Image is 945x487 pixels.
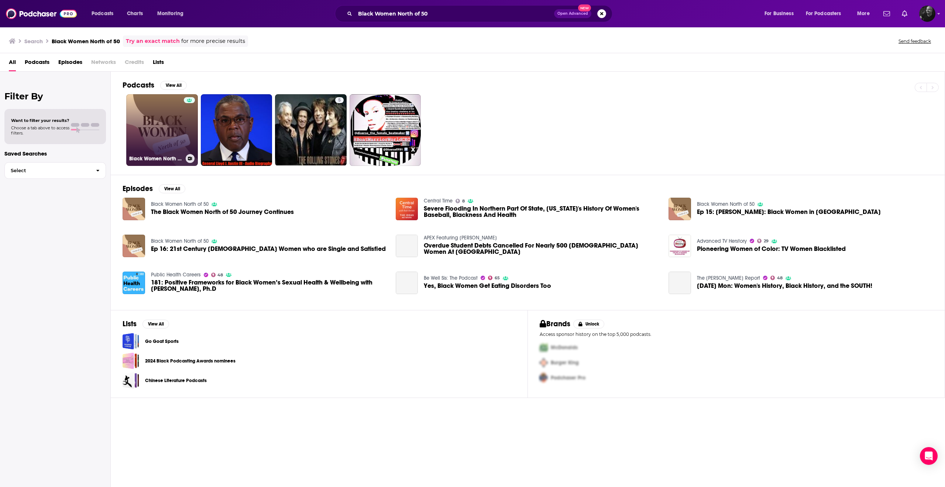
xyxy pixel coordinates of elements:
img: User Profile [919,6,935,22]
a: 03/01/21 Mon: Women's History, Black History, and the SOUTH! [697,283,872,289]
a: 5 [275,94,347,166]
span: McDonalds [551,344,578,351]
img: Ep 16: 21st Century Black Women who are Single and Satisfied [123,235,145,257]
img: Podchaser - Follow, Share and Rate Podcasts [6,7,77,21]
h2: Lists [123,319,137,328]
a: Black Women North of 50 [697,201,755,207]
button: Open AdvancedNew [554,9,591,18]
span: New [578,4,591,11]
a: Show notifications dropdown [880,7,893,20]
span: Want to filter your results? [11,118,69,123]
button: Show profile menu [919,6,935,22]
div: Open Intercom Messenger [920,447,938,465]
a: All [9,56,16,71]
span: Select [5,168,90,173]
div: Search podcasts, credits, & more... [342,5,619,22]
img: Ep 15: Pam Trotter: Black Women in White Hollywood [669,198,691,220]
a: 03/01/21 Mon: Women's History, Black History, and the SOUTH! [669,272,691,294]
a: 65 [488,276,500,280]
span: Charts [127,8,143,19]
img: The Black Women North of 50 Journey Continues [123,198,145,220]
img: Second Pro Logo [537,355,551,370]
span: 65 [495,276,500,280]
h3: Black Women North of 50 [129,156,183,162]
span: for more precise results [181,37,245,45]
a: Overdue Student Debts Cancelled For Nearly 500 Black Women At HBCU [396,235,418,257]
a: 48 [770,276,783,280]
a: Black Women North of 50 [151,238,209,244]
a: Yes, Black Women Get Eating Disorders Too [396,272,418,294]
a: 48 [211,273,223,277]
a: Episodes [58,56,82,71]
span: Overdue Student Debts Cancelled For Nearly 500 [DEMOGRAPHIC_DATA] Women At [GEOGRAPHIC_DATA] [424,242,660,255]
a: Go Goat Sports [123,333,139,350]
button: open menu [759,8,803,20]
span: Severe Flooding In Northern Part Of State, [US_STATE]'s History Of Women's Baseball, Blackness An... [424,205,660,218]
span: 48 [777,276,783,280]
h2: Episodes [123,184,153,193]
span: Monitoring [157,8,183,19]
a: Advanced TV Herstory [697,238,747,244]
h2: Podcasts [123,81,154,90]
span: Networks [91,56,116,71]
span: For Podcasters [806,8,841,19]
img: Third Pro Logo [537,370,551,385]
span: Podcasts [92,8,113,19]
a: Try an exact match [126,37,180,45]
a: 2024 Black Podcasting Awards nominees [123,353,139,369]
h2: Brands [540,319,570,328]
span: Burger King [551,360,579,366]
img: First Pro Logo [537,340,551,355]
button: Send feedback [896,38,933,44]
span: 181: Positive Frameworks for Black Women’s Sexual Health & Wellbeing with [PERSON_NAME], Ph.D [151,279,387,292]
p: Saved Searches [4,150,106,157]
a: Go Goat Sports [145,337,179,345]
span: 8 [462,200,465,203]
button: open menu [86,8,123,20]
a: Public Health Careers [151,272,201,278]
button: open menu [801,8,852,20]
span: Pioneering Women of Color: TV Women Blacklisted [697,246,846,252]
img: 181: Positive Frameworks for Black Women’s Sexual Health & Wellbeing with Shemeka Thorpe, Ph.D [123,272,145,294]
a: The Black Women North of 50 Journey Continues [151,209,294,215]
span: 29 [764,239,769,243]
a: Black Women North of 50 [151,201,209,207]
a: ListsView All [123,319,169,328]
a: The Hake Report [697,275,760,281]
a: Black Women North of 50 [126,94,198,166]
a: Pioneering Women of Color: TV Women Blacklisted [669,235,691,257]
a: Central Time [424,198,453,204]
span: Credits [125,56,144,71]
a: APEX Featuring Ian C Jordan [424,235,497,241]
h3: Search [24,38,43,45]
span: For Business [764,8,794,19]
a: Yes, Black Women Get Eating Disorders Too [424,283,551,289]
button: Unlock [573,320,605,328]
h2: Filter By [4,91,106,102]
span: 5 [338,97,341,104]
span: Open Advanced [557,12,588,16]
a: Overdue Student Debts Cancelled For Nearly 500 Black Women At HBCU [424,242,660,255]
p: Access sponsor history on the top 5,000 podcasts. [540,331,933,337]
a: 5 [335,97,344,103]
span: Podcasts [25,56,49,71]
a: Severe Flooding In Northern Part Of State, Wisconsin's History Of Women's Baseball, Blackness And... [424,205,660,218]
a: Ep 15: Pam Trotter: Black Women in White Hollywood [697,209,881,215]
a: Lists [153,56,164,71]
span: Podchaser Pro [551,375,585,381]
button: open menu [152,8,193,20]
button: View All [142,320,169,328]
a: Be Well Sis: The Podcast [424,275,478,281]
span: More [857,8,870,19]
a: Chinese Literature Podcasts [123,372,139,389]
img: Severe Flooding In Northern Part Of State, Wisconsin's History Of Women's Baseball, Blackness And... [396,198,418,220]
